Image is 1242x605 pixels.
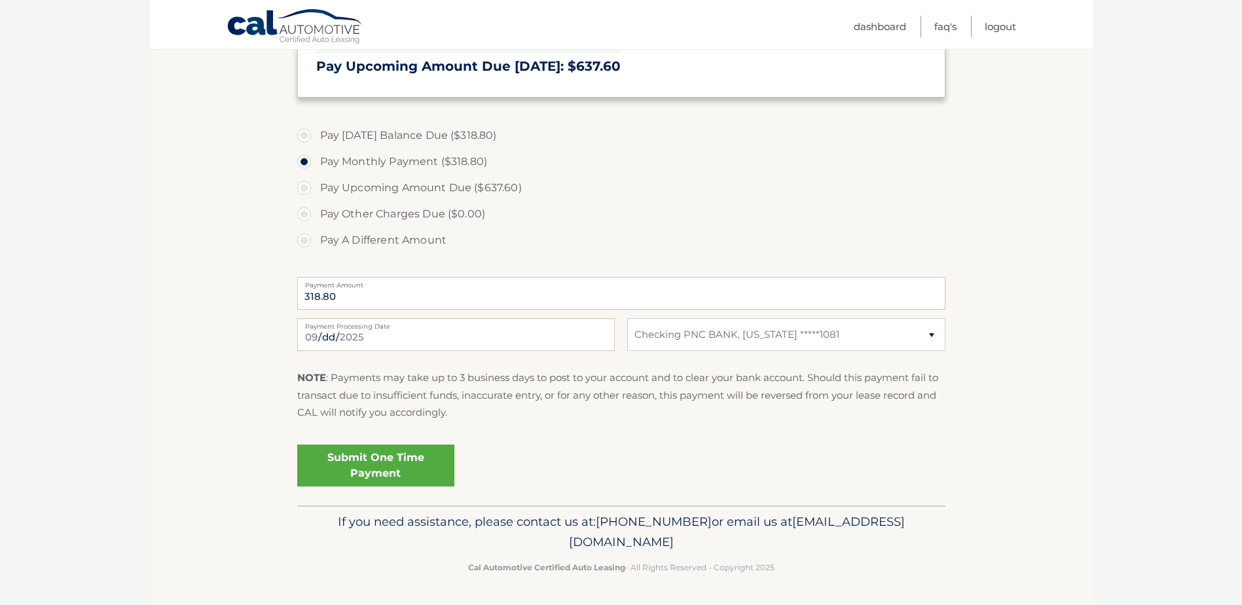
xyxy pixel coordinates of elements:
strong: NOTE [297,371,326,384]
strong: Cal Automotive Certified Auto Leasing [468,562,625,572]
span: [PHONE_NUMBER] [596,514,712,529]
label: Payment Processing Date [297,318,615,329]
a: Cal Automotive [227,9,364,46]
a: Logout [985,16,1016,37]
label: Pay Monthly Payment ($318.80) [297,149,945,175]
p: : Payments may take up to 3 business days to post to your account and to clear your bank account.... [297,369,945,421]
p: If you need assistance, please contact us at: or email us at [306,511,937,553]
label: Payment Amount [297,277,945,287]
label: Pay Other Charges Due ($0.00) [297,201,945,227]
p: - All Rights Reserved - Copyright 2025 [306,560,937,574]
a: Dashboard [854,16,906,37]
label: Pay Upcoming Amount Due ($637.60) [297,175,945,201]
label: Pay A Different Amount [297,227,945,253]
h3: Pay Upcoming Amount Due [DATE]: $637.60 [316,58,926,75]
a: FAQ's [934,16,957,37]
label: Pay [DATE] Balance Due ($318.80) [297,122,945,149]
input: Payment Date [297,318,615,351]
input: Payment Amount [297,277,945,310]
a: Submit One Time Payment [297,445,454,486]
